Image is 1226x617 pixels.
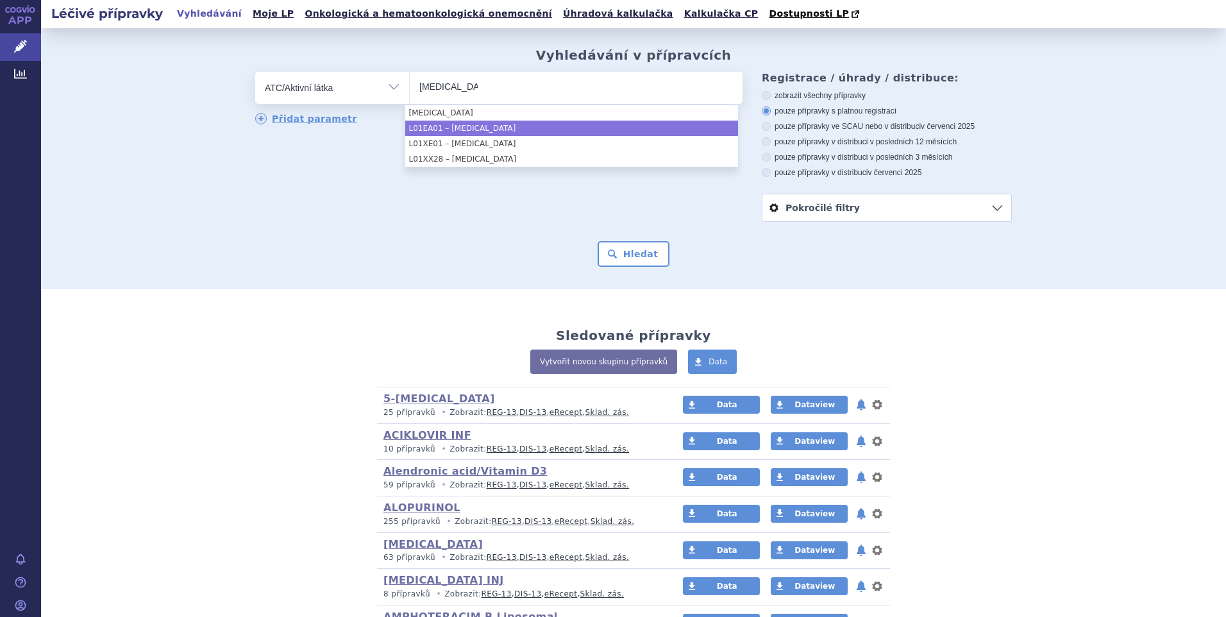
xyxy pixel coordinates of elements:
[383,538,483,550] a: [MEDICAL_DATA]
[762,90,1012,101] label: zobrazit všechny přípravky
[383,589,430,598] span: 8 přípravků
[550,553,583,562] a: eRecept
[683,541,760,559] a: Data
[771,396,848,414] a: Dataview
[871,469,884,485] button: nastavení
[717,473,737,482] span: Data
[585,553,630,562] a: Sklad. zás.
[762,137,1012,147] label: pouze přípravky v distribuci v posledních 12 měsících
[383,516,659,527] p: Zobrazit: , , ,
[585,444,630,453] a: Sklad. zás.
[249,5,298,22] a: Moje LP
[855,434,868,449] button: notifikace
[580,589,625,598] a: Sklad. zás.
[683,505,760,523] a: Data
[536,47,732,63] h2: Vyhledávání v přípravcích
[383,552,659,563] p: Zobrazit: , , ,
[717,546,737,555] span: Data
[544,589,578,598] a: eRecept
[438,444,449,455] i: •
[383,393,495,405] a: 5-[MEDICAL_DATA]
[383,407,659,418] p: Zobrazit: , , ,
[519,553,546,562] a: DIS-13
[405,121,738,136] li: L01EA01 – [MEDICAL_DATA]
[482,589,512,598] a: REG-13
[762,106,1012,116] label: pouze přípravky s platnou registrací
[492,517,522,526] a: REG-13
[405,151,738,167] li: L01XX28 – [MEDICAL_DATA]
[717,509,737,518] span: Data
[301,5,556,22] a: Onkologická a hematoonkologická onemocnění
[871,434,884,449] button: nastavení
[771,432,848,450] a: Dataview
[530,350,677,374] a: Vytvořit novou skupinu přípravků
[383,429,471,441] a: ACIKLOVIR INF
[855,579,868,594] button: notifikace
[487,553,517,562] a: REG-13
[794,437,835,446] span: Dataview
[559,5,677,22] a: Úhradová kalkulačka
[794,582,835,591] span: Dataview
[794,400,835,409] span: Dataview
[871,506,884,521] button: nastavení
[433,589,444,600] i: •
[550,480,583,489] a: eRecept
[383,465,547,477] a: Alendronic acid/Vitamin D3
[868,168,921,177] span: v červenci 2025
[855,397,868,412] button: notifikace
[525,517,551,526] a: DIS-13
[871,579,884,594] button: nastavení
[771,505,848,523] a: Dataview
[771,577,848,595] a: Dataview
[41,4,173,22] h2: Léčivé přípravky
[383,444,435,453] span: 10 přípravků
[921,122,975,131] span: v červenci 2025
[405,136,738,151] li: L01XE01 – [MEDICAL_DATA]
[709,357,727,366] span: Data
[438,407,449,418] i: •
[405,105,738,121] li: [MEDICAL_DATA]
[555,517,588,526] a: eRecept
[487,444,517,453] a: REG-13
[443,516,455,527] i: •
[717,400,737,409] span: Data
[688,350,737,374] a: Data
[855,543,868,558] button: notifikace
[871,397,884,412] button: nastavení
[794,473,835,482] span: Dataview
[771,468,848,486] a: Dataview
[519,444,546,453] a: DIS-13
[794,509,835,518] span: Dataview
[717,437,737,446] span: Data
[598,241,670,267] button: Hledat
[680,5,762,22] a: Kalkulačka CP
[585,408,630,417] a: Sklad. zás.
[717,582,737,591] span: Data
[591,517,635,526] a: Sklad. zás.
[514,589,541,598] a: DIS-13
[762,152,1012,162] label: pouze přípravky v distribuci v posledních 3 měsících
[487,480,517,489] a: REG-13
[550,408,583,417] a: eRecept
[255,113,357,124] a: Přidat parametr
[383,574,504,586] a: [MEDICAL_DATA] INJ
[550,444,583,453] a: eRecept
[487,408,517,417] a: REG-13
[771,541,848,559] a: Dataview
[683,468,760,486] a: Data
[855,469,868,485] button: notifikace
[762,72,1012,84] h3: Registrace / úhrady / distribuce:
[762,194,1011,221] a: Pokročilé filtry
[383,444,659,455] p: Zobrazit: , , ,
[585,480,630,489] a: Sklad. zás.
[383,553,435,562] span: 63 přípravků
[438,552,449,563] i: •
[383,408,435,417] span: 25 přípravků
[438,480,449,491] i: •
[383,589,659,600] p: Zobrazit: , , ,
[519,408,546,417] a: DIS-13
[769,8,849,19] span: Dostupnosti LP
[871,543,884,558] button: nastavení
[765,5,866,23] a: Dostupnosti LP
[383,480,659,491] p: Zobrazit: , , ,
